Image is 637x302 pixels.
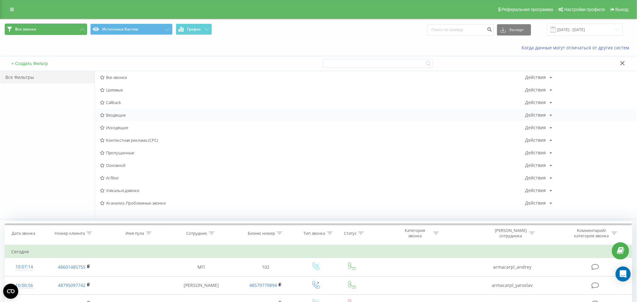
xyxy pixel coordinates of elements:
[100,88,525,92] span: Целевые
[58,282,86,288] a: 48795097742
[3,284,18,299] button: Open CMP widget
[100,176,525,180] span: AI filter
[525,188,546,193] div: Действия
[100,151,525,155] span: Пропущенные
[248,231,275,236] div: Бизнес номер
[9,61,50,66] button: + Создать Фильтр
[522,45,632,51] a: Когда данные могут отличаться от других систем
[573,228,610,239] div: Комментарий/категория звонка
[427,24,494,36] input: Поиск по номеру
[249,282,277,288] a: 48579779894
[100,125,525,130] span: Исходящие
[615,7,629,12] span: Выход
[616,266,631,282] div: Open Intercom Messenger
[11,279,37,292] div: 10:00:56
[525,100,546,105] div: Действия
[497,24,531,36] button: Экспорт
[5,245,632,258] td: Сегодня
[525,176,546,180] div: Действия
[525,75,546,80] div: Действия
[126,231,144,236] div: Имя пула
[525,113,546,117] div: Действия
[90,24,173,35] button: Источники Кастом
[100,188,525,193] span: Унікальні дзвінки
[58,264,86,270] a: 48601485755
[525,163,546,167] div: Действия
[618,60,627,67] button: Закрыть
[100,113,525,117] span: Входящие
[344,231,357,236] div: Статус
[100,163,525,167] span: Основной
[304,231,325,236] div: Тип звонка
[501,7,553,12] span: Реферальная программа
[525,151,546,155] div: Действия
[186,231,207,236] div: Сотрудник
[168,276,235,294] td: [PERSON_NAME]
[100,75,525,80] span: Все звонки
[100,100,525,105] span: Callback
[5,24,87,35] button: Все звонки
[525,138,546,142] div: Действия
[464,258,560,276] td: armacarpl_andrey
[100,138,525,142] span: Контекстная реклама (CPC)
[187,27,201,31] span: График
[464,276,560,294] td: armacarpl_yaroslav
[0,71,95,84] div: Все Фильтры
[564,7,605,12] span: Настройки профиля
[11,261,37,273] div: 10:07:14
[176,24,212,35] button: График
[100,201,525,205] span: AI-анализ. Проблемные звонки
[525,201,546,205] div: Действия
[168,258,235,276] td: МП
[235,258,297,276] td: 102
[15,27,36,32] span: Все звонки
[525,125,546,130] div: Действия
[494,228,528,239] div: [PERSON_NAME] сотрудника
[12,231,35,236] div: Дата звонка
[55,231,85,236] div: Номер клиента
[525,88,546,92] div: Действия
[398,228,432,239] div: Категория звонка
